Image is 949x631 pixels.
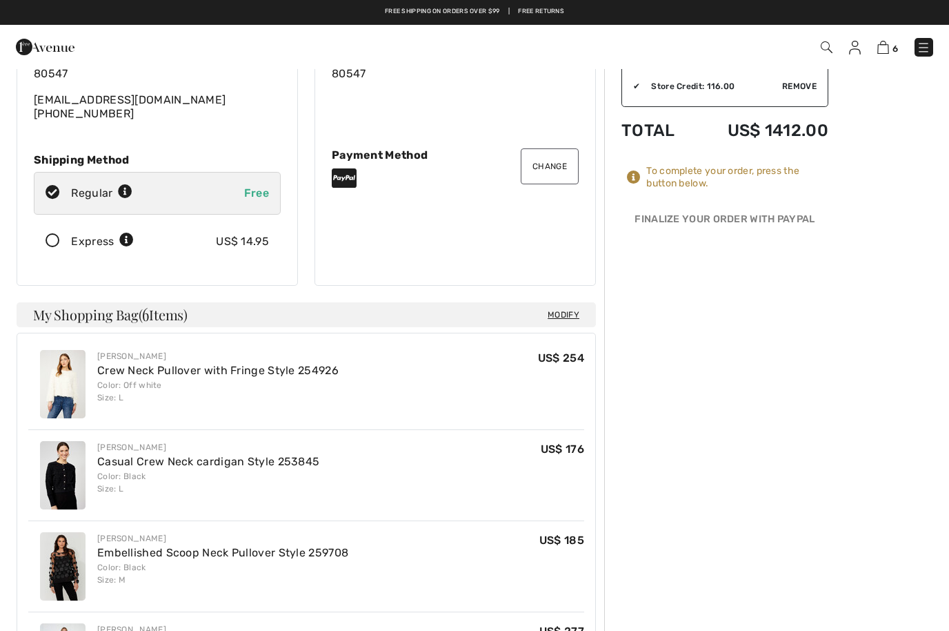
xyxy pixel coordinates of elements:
div: Store Credit: 116.00 [640,80,782,93]
div: [PERSON_NAME] [97,441,319,454]
td: Total [621,107,693,154]
div: Payment Method [332,148,579,162]
div: Express [71,233,134,250]
span: | [508,7,510,17]
span: Modify [548,308,579,322]
h4: My Shopping Bag [17,302,596,327]
div: [PERSON_NAME] [97,532,348,545]
a: Crew Neck Pullover with Fringe Style 254926 [97,364,339,377]
div: Color: Off white Size: L [97,379,339,404]
img: Search [821,41,832,53]
img: Embellished Scoop Neck Pullover Style 259708 [40,532,86,601]
div: [PERSON_NAME] [97,350,339,362]
img: 1ère Avenue [16,33,74,61]
span: [STREET_ADDRESS] Timath, [GEOGRAPHIC_DATA], [GEOGRAPHIC_DATA] 80547 [34,27,195,80]
div: Regular [71,185,132,202]
img: Shopping Bag [877,41,889,54]
span: 6 [892,43,898,54]
div: US$ 14.95 [216,233,269,250]
span: [STREET_ADDRESS] Timath, [GEOGRAPHIC_DATA], [GEOGRAPHIC_DATA] 80547 [332,27,493,80]
span: Remove [782,80,817,93]
a: Embellished Scoop Neck Pullover Style 259708 [97,546,348,559]
iframe: PayPal-paypal [621,233,828,264]
div: Shipping Method [34,153,281,166]
span: US$ 254 [538,351,584,365]
span: Free [244,186,269,200]
span: 6 [142,304,149,322]
a: 6 [877,39,898,55]
div: ✔ [622,80,640,93]
div: To complete your order, press the button below. [646,165,828,190]
a: Free shipping on orders over $99 [385,7,500,17]
img: Casual Crew Neck cardigan Style 253845 [40,441,86,509]
img: My Info [849,41,861,55]
a: [PHONE_NUMBER] [34,107,134,120]
button: Change [521,148,579,184]
span: US$ 185 [539,534,584,547]
img: Menu [917,41,930,55]
div: Finalize Your Order with PayPal [621,212,828,233]
a: 1ère Avenue [16,39,74,52]
a: Casual Crew Neck cardigan Style 253845 [97,455,319,468]
img: Crew Neck Pullover with Fringe Style 254926 [40,350,86,418]
span: US$ 176 [541,443,584,456]
a: Free Returns [518,7,564,17]
span: ( Items) [139,305,188,324]
div: Color: Black Size: L [97,470,319,495]
td: US$ 1412.00 [693,107,828,154]
div: Color: Black Size: M [97,561,348,586]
